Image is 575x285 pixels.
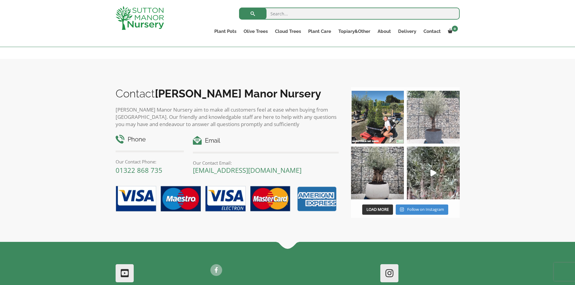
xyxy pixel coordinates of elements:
a: Topiary&Other [335,27,374,36]
a: Play [407,147,460,199]
a: Plant Pots [211,27,240,36]
button: Load More [362,204,393,215]
svg: Play [430,169,436,176]
input: Search... [239,8,460,20]
img: A beautiful multi-stem Spanish Olive tree potted in our luxurious fibre clay pots 😍😍 [407,91,460,144]
a: About [374,27,395,36]
img: New arrivals Monday morning of beautiful olive trees 🤩🤩 The weather is beautiful this summer, gre... [407,147,460,199]
span: Load More [366,207,389,212]
img: logo [116,6,164,30]
a: 01322 868 735 [116,166,162,175]
a: 0 [444,27,460,36]
img: payment-options.png [111,182,339,216]
a: [EMAIL_ADDRESS][DOMAIN_NAME] [193,166,302,175]
a: Cloud Trees [271,27,305,36]
span: 0 [452,26,458,32]
svg: Instagram [400,207,404,212]
span: Follow on Instagram [407,207,444,212]
a: Olive Trees [240,27,271,36]
p: [PERSON_NAME] Manor Nursery aim to make all customers feel at ease when buying from [GEOGRAPHIC_D... [116,106,339,128]
b: [PERSON_NAME] Manor Nursery [155,87,321,100]
p: Our Contact Email: [193,159,339,166]
h4: Phone [116,135,184,144]
a: Plant Care [305,27,335,36]
a: Instagram Follow on Instagram [396,204,448,215]
img: Our elegant & picturesque Angustifolia Cones are an exquisite addition to your Bay Tree collectio... [351,91,404,144]
p: Our Contact Phone: [116,158,184,165]
h4: Email [193,136,339,145]
img: Check out this beauty we potted at our nursery today ❤️‍🔥 A huge, ancient gnarled Olive tree plan... [351,147,404,199]
h2: Contact [116,87,339,100]
a: Delivery [395,27,420,36]
a: Contact [420,27,444,36]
